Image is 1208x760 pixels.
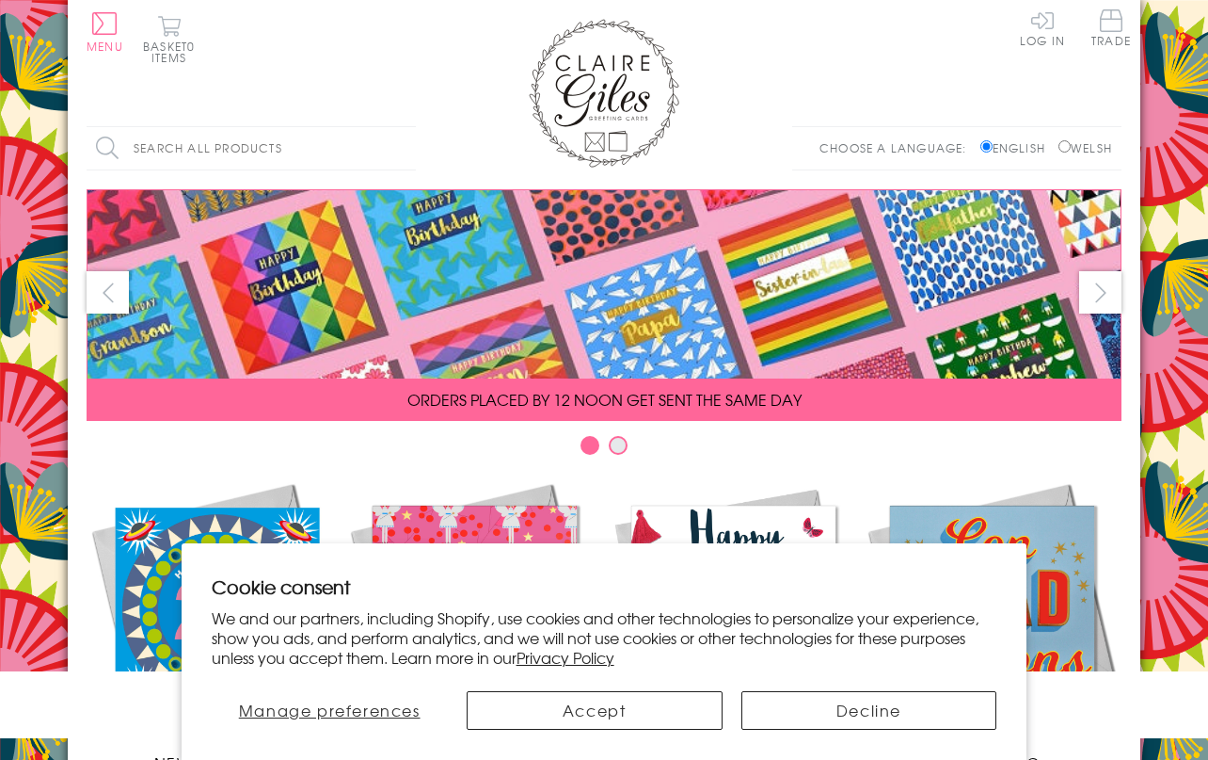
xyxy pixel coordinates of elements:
[87,12,123,52] button: Menu
[151,38,195,66] span: 0 items
[580,436,599,455] button: Carousel Page 1 (Current Slide)
[239,699,421,721] span: Manage preferences
[1091,9,1131,50] a: Trade
[1091,9,1131,46] span: Trade
[407,388,802,411] span: ORDERS PLACED BY 12 NOON GET SENT THE SAME DAY
[529,19,679,168] img: Claire Giles Greetings Cards
[980,140,993,153] input: English
[212,608,997,667] p: We and our partners, including Shopify, use cookies and other technologies to personalize your ex...
[1020,9,1065,46] a: Log In
[741,691,997,730] button: Decline
[397,127,416,170] input: Search
[212,574,997,600] h2: Cookie consent
[143,15,195,63] button: Basket0 items
[609,436,628,455] button: Carousel Page 2
[212,691,448,730] button: Manage preferences
[819,139,977,156] p: Choose a language:
[517,646,614,669] a: Privacy Policy
[87,127,416,170] input: Search all products
[1058,140,1071,153] input: Welsh
[1058,139,1112,156] label: Welsh
[467,691,723,730] button: Accept
[87,38,123,55] span: Menu
[87,435,1121,464] div: Carousel Pagination
[87,271,129,314] button: prev
[980,139,1055,156] label: English
[1079,271,1121,314] button: next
